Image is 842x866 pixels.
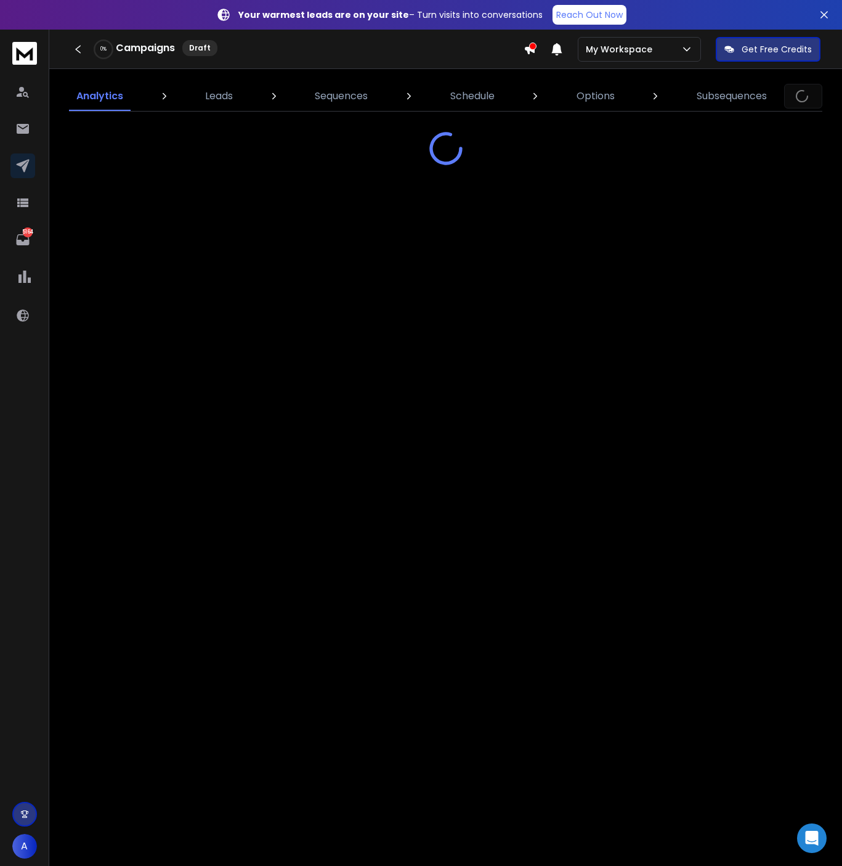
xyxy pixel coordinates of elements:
p: Leads [205,89,233,104]
p: 5164 [23,227,33,237]
p: Options [577,89,615,104]
div: Open Intercom Messenger [797,823,827,853]
p: Subsequences [697,89,767,104]
p: Analytics [76,89,123,104]
a: Subsequences [689,81,774,111]
h1: Campaigns [116,41,175,55]
button: Get Free Credits [716,37,820,62]
p: My Workspace [586,43,657,55]
p: – Turn visits into conversations [238,9,543,21]
p: Schedule [450,89,495,104]
div: Draft [182,40,217,56]
p: Sequences [315,89,368,104]
p: Reach Out Now [556,9,623,21]
a: Leads [198,81,240,111]
strong: Your warmest leads are on your site [238,9,409,21]
a: Schedule [443,81,502,111]
p: 0 % [100,46,107,53]
a: 5164 [10,227,35,252]
a: Options [569,81,622,111]
button: A [12,834,37,859]
img: logo [12,42,37,65]
p: Get Free Credits [742,43,812,55]
a: Sequences [307,81,375,111]
a: Analytics [69,81,131,111]
a: Reach Out Now [553,5,626,25]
